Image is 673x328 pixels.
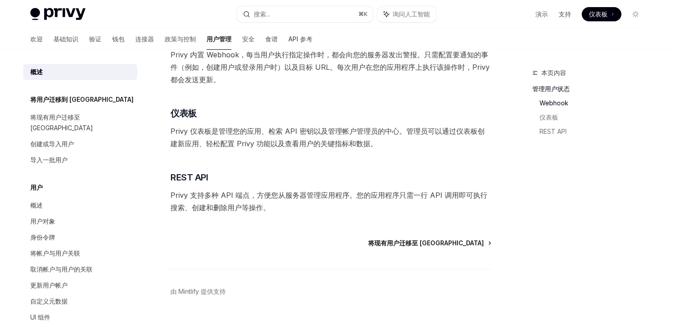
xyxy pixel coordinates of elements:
[23,229,137,245] a: 身份令牌
[207,28,231,50] a: 用户管理
[170,191,487,212] font: Privy 支持多种 API 端点，方便您从服务器管理应用程序。您的应用程序只需一行 API 调用即可执行搜索、创建和删除用户等操作。
[582,7,621,21] a: 仪表板
[23,197,137,213] a: 概述
[30,201,43,209] font: 概述
[170,127,485,148] font: Privy 仪表板是管理您的应用、检索 API 密钥以及管理帐户管理员的中心。管理员可以通过仪表板创建新应用、轻松配置 Privy 功能以及查看用户的关键指标和数据。
[242,28,255,50] a: 安全
[368,239,484,247] font: 将现有用户迁移至 [GEOGRAPHIC_DATA]
[30,281,68,289] font: 更新用户帐户
[30,96,134,103] font: 将用户迁移到 [GEOGRAPHIC_DATA]
[541,69,566,76] font: 本页内容
[368,239,491,248] a: 将现有用户迁移至 [GEOGRAPHIC_DATA]
[539,124,650,139] a: REST API
[135,28,154,50] a: 连接器
[53,28,78,50] a: 基础知识
[23,309,137,325] a: UI 组件
[23,277,137,293] a: 更新用户帐户
[288,35,312,43] font: API 参考
[30,156,68,164] font: 导入一批用户
[30,140,74,148] font: 创建或导入用户
[254,10,270,18] font: 搜索...
[207,35,231,43] font: 用户管理
[30,68,43,76] font: 概述
[535,10,548,19] a: 演示
[23,293,137,309] a: 自定义元数据
[30,249,80,257] font: 将帐户与用户关联
[30,297,68,305] font: 自定义元数据
[23,245,137,261] a: 将帐户与用户关联
[23,261,137,277] a: 取消帐户与用户的关联
[89,35,101,43] font: 验证
[23,152,137,168] a: 导入一批用户
[23,109,137,136] a: 将现有用户迁移至 [GEOGRAPHIC_DATA]
[532,82,650,96] a: 管理用户状态
[30,217,55,225] font: 用户对象
[135,35,154,43] font: 连接器
[30,35,43,43] font: 欢迎
[559,10,571,19] a: 支持
[559,10,571,18] font: 支持
[53,35,78,43] font: 基础知识
[165,35,196,43] font: 政策与控制
[539,128,567,135] font: REST API
[589,10,608,18] font: 仪表板
[112,35,125,43] font: 钱包
[539,96,650,110] a: Webhook
[170,287,226,296] a: 由 Mintlify 提供支持
[30,265,93,273] font: 取消帐户与用户的关联
[30,233,55,241] font: 身份令牌
[539,99,568,107] font: Webhook
[23,213,137,229] a: 用户对象
[165,28,196,50] a: 政策与控制
[393,10,430,18] font: 询问人工智能
[23,136,137,152] a: 创建或导入用户
[170,172,208,183] font: REST API
[112,28,125,50] a: 钱包
[288,28,312,50] a: API 参考
[30,184,43,191] font: 用户
[539,110,650,124] a: 仪表板
[237,6,373,22] button: 搜索...⌘K
[242,35,255,43] font: 安全
[532,85,570,92] font: 管理用户状态
[170,50,490,84] font: Privy 内置 Webhook，每当用户执行指定操作时，都会向您的服务器发出警报。只需配置要通知的事件（例如，创建用户或登录用户时）以及目标 URL。每次用户在您的应用程序上执行该操作时，Pr...
[265,35,278,43] font: 食谱
[535,10,548,18] font: 演示
[265,28,278,50] a: 食谱
[377,6,436,22] button: 询问人工智能
[89,28,101,50] a: 验证
[30,8,85,20] img: 灯光标志
[628,7,643,21] button: 切换暗模式
[358,11,364,17] font: ⌘
[539,113,558,121] font: 仪表板
[30,113,93,132] font: 将现有用户迁移至 [GEOGRAPHIC_DATA]
[23,64,137,80] a: 概述
[364,11,368,17] font: K
[30,28,43,50] a: 欢迎
[170,108,197,119] font: 仪表板
[30,313,50,321] font: UI 组件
